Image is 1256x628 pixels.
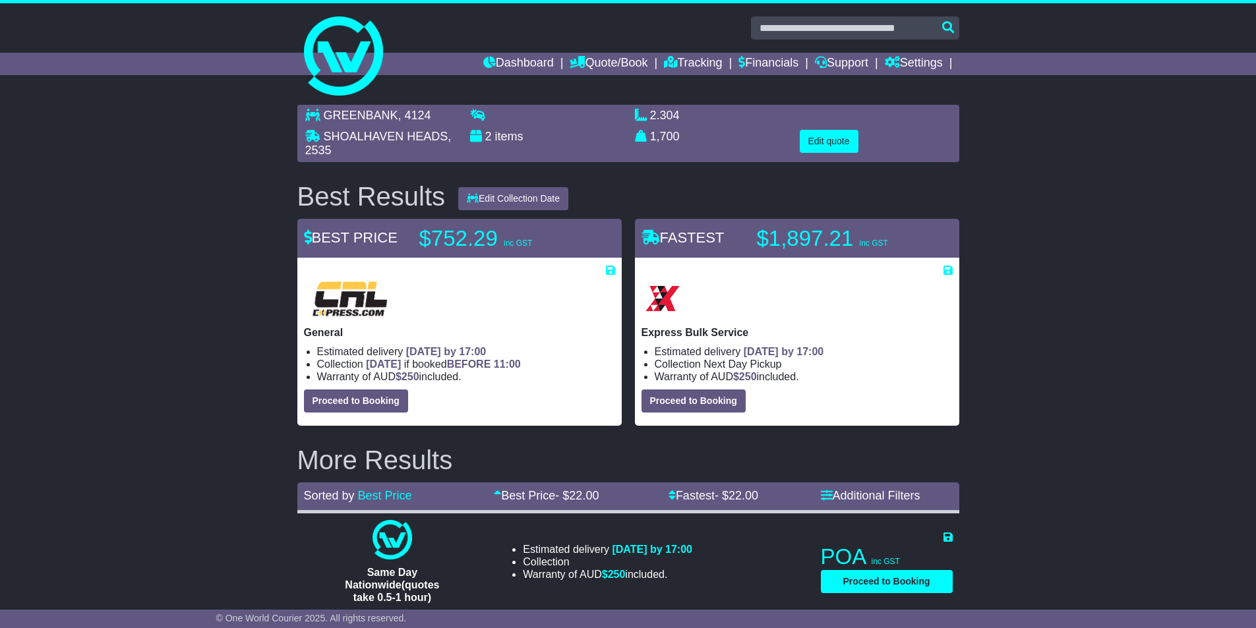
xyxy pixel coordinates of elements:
[304,277,396,320] img: CRL: General
[602,569,626,580] span: $
[642,326,953,339] p: Express Bulk Service
[744,346,824,357] span: [DATE] by 17:00
[305,130,452,157] span: , 2535
[703,358,781,370] span: Next Day Pickup
[815,53,868,75] a: Support
[317,358,615,370] li: Collection
[655,345,953,358] li: Estimated delivery
[494,489,599,502] a: Best Price- $22.00
[733,371,757,382] span: $
[739,371,757,382] span: 250
[650,109,680,122] span: 2.304
[304,229,398,246] span: BEST PRICE
[608,569,626,580] span: 250
[366,358,401,370] span: [DATE]
[304,489,355,502] span: Sorted by
[485,130,492,143] span: 2
[402,371,419,382] span: 250
[642,277,684,320] img: Border Express: Express Bulk Service
[859,239,887,248] span: inc GST
[757,225,922,252] p: $1,897.21
[569,489,599,502] span: 22.00
[324,130,448,143] span: SHOALHAVEN HEADS
[655,370,953,383] li: Warranty of AUD included.
[317,345,615,358] li: Estimated delivery
[291,182,452,211] div: Best Results
[523,556,692,568] li: Collection
[483,53,554,75] a: Dashboard
[642,389,746,413] button: Proceed to Booking
[504,239,532,248] span: inc GST
[297,445,959,474] h2: More Results
[642,229,725,246] span: FASTEST
[373,520,412,559] img: One World Courier: Same Day Nationwide(quotes take 0.5-1 hour)
[523,568,692,581] li: Warranty of AUD included.
[715,489,758,502] span: - $
[555,489,599,502] span: - $
[821,570,953,593] button: Proceed to Booking
[396,371,419,382] span: $
[216,613,407,623] span: © One World Courier 2025. All rights reserved.
[317,370,615,383] li: Warranty of AUD included.
[570,53,647,75] a: Quote/Book
[366,358,520,370] span: if booked
[447,358,491,370] span: BEFORE
[304,389,408,413] button: Proceed to Booking
[523,543,692,556] li: Estimated delivery
[669,489,758,502] a: Fastest- $22.00
[495,130,523,143] span: items
[419,225,584,252] p: $752.29
[872,557,900,566] span: inc GST
[345,567,439,603] span: Same Day Nationwide(quotes take 0.5-1 hour)
[398,109,431,122] span: , 4124
[304,326,615,339] p: General
[358,489,412,502] a: Best Price
[494,358,521,370] span: 11:00
[821,489,920,502] a: Additional Filters
[729,489,758,502] span: 22.00
[650,130,680,143] span: 1,700
[406,346,487,357] span: [DATE] by 17:00
[655,358,953,370] li: Collection
[664,53,722,75] a: Tracking
[612,544,692,555] span: [DATE] by 17:00
[885,53,943,75] a: Settings
[821,544,953,570] p: POA
[324,109,398,122] span: GREENBANK
[458,187,568,210] button: Edit Collection Date
[800,130,858,153] button: Edit quote
[738,53,798,75] a: Financials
